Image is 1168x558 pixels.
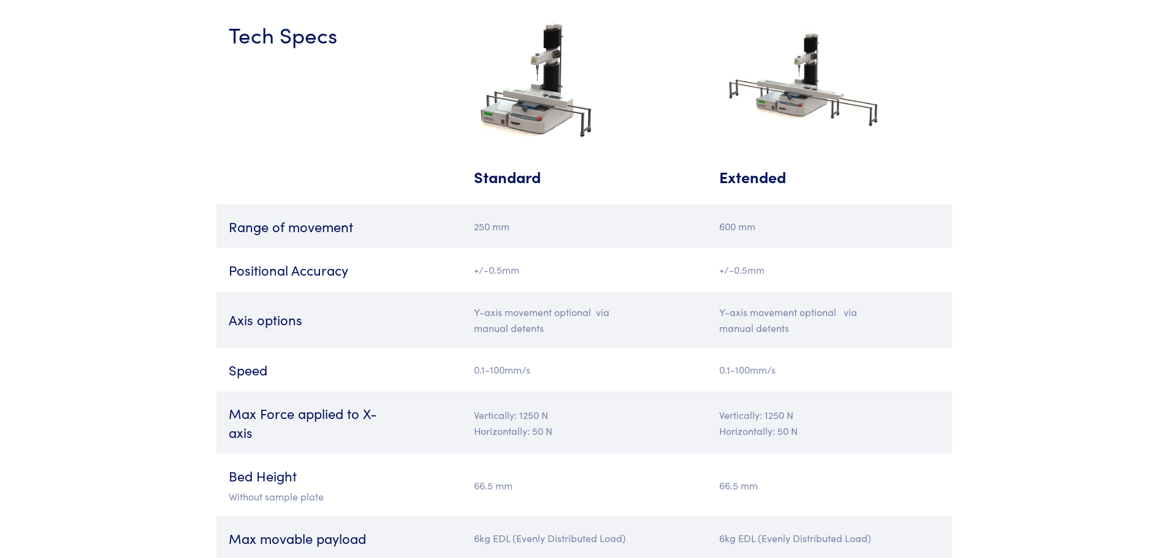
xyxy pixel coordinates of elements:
[462,391,707,454] td: Vertically: 1250 N Horizontally: 50 N
[707,348,952,391] td: 0.1-100mm/s
[462,454,707,516] td: 66.5 mm
[216,292,462,348] td: Axis options
[474,19,600,141] img: alis-standard-cutout.jpg
[719,166,891,187] h5: Extended
[707,454,952,516] td: 66.5 mm
[462,205,707,248] td: 250 mm
[216,454,462,516] td: Bed Height
[229,19,400,49] h3: Tech Specs
[462,292,707,348] td: Y-axis movement optional via manual detents
[462,248,707,292] td: +/-0.5mm
[229,489,324,503] span: Without sample plate
[707,248,952,292] td: +/-0.5mm
[216,205,462,248] td: Range of movement
[707,292,952,348] td: Y-axis movement optional via manual detents
[216,248,462,292] td: Positional Accuracy
[216,348,462,391] td: Speed
[474,166,646,187] h5: Standard
[216,391,462,454] td: Max Force applied to X-axis
[462,348,707,391] td: 0.1-100mm/s
[707,391,952,454] td: Vertically: 1250 N Horizontally: 50 N
[707,205,952,248] td: 600 mm
[719,28,891,132] img: alis-extended-cutout.jpg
